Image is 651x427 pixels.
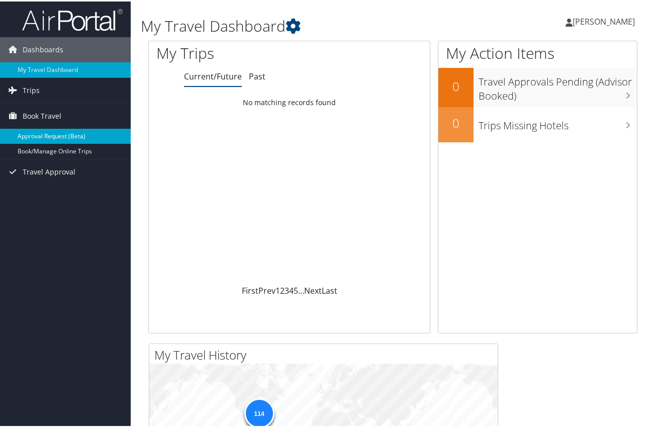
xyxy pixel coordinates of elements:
[249,69,265,80] a: Past
[573,15,635,26] span: [PERSON_NAME]
[285,284,289,295] a: 3
[22,7,123,30] img: airportal-logo.png
[184,69,242,80] a: Current/Future
[438,66,637,105] a: 0Travel Approvals Pending (Advisor Booked)
[304,284,322,295] a: Next
[479,68,637,102] h3: Travel Approvals Pending (Advisor Booked)
[23,76,40,102] span: Trips
[289,284,294,295] a: 4
[298,284,304,295] span: …
[438,106,637,141] a: 0Trips Missing Hotels
[244,397,274,427] div: 114
[275,284,280,295] a: 1
[23,158,75,183] span: Travel Approval
[479,112,637,131] h3: Trips Missing Hotels
[438,41,637,62] h1: My Action Items
[258,284,275,295] a: Prev
[23,102,61,127] span: Book Travel
[23,36,63,61] span: Dashboards
[149,92,430,110] td: No matching records found
[242,284,258,295] a: First
[156,41,305,62] h1: My Trips
[566,5,645,35] a: [PERSON_NAME]
[141,14,477,35] h1: My Travel Dashboard
[322,284,337,295] a: Last
[280,284,285,295] a: 2
[154,345,498,362] h2: My Travel History
[438,76,474,94] h2: 0
[438,113,474,130] h2: 0
[294,284,298,295] a: 5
